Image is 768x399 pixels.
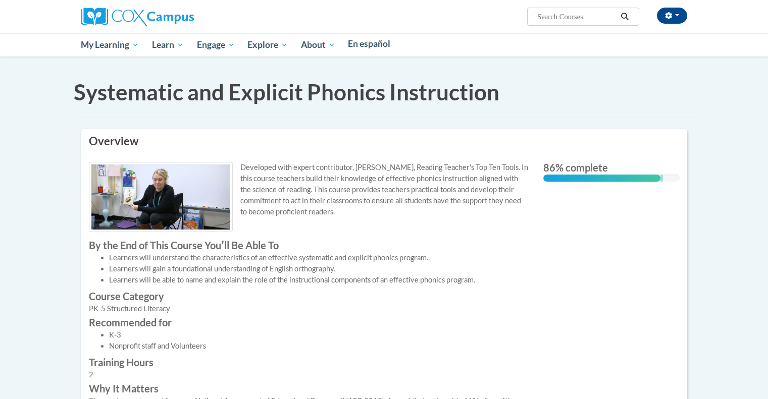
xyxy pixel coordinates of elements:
label: Why It Matters [89,383,528,394]
p: Developed with expert contributor, [PERSON_NAME], Reading Teacher's Top Ten Tools. In this course... [89,162,528,217]
label: Course Category [89,291,528,302]
a: Explore [241,33,294,56]
li: Learners will gain a foundational understanding of English orthography. [109,263,528,274]
span: My Learning [81,39,139,51]
a: Cox Campus [81,12,194,20]
button: Account Settings [657,8,687,24]
div: 86% complete [543,175,660,182]
label: Recommended for [89,317,528,328]
li: Nonprofit staff and Volunteers [109,340,528,352]
h3: Overview [89,134,680,149]
img: Cox Campus [81,8,194,26]
i:  [620,13,629,21]
li: Learners will understand the characteristics of an effective systematic and explicit phonics prog... [109,252,528,263]
div: PK-5 Structured Literacy [89,303,528,314]
span: En español [348,38,390,49]
li: Learners will be able to name and explain the role of the instructional components of an effectiv... [109,274,528,286]
div: Main menu [66,33,702,56]
span: Systematic and Explicit Phonics Instruction [74,79,499,105]
img: Course logo image [89,162,233,232]
span: Engage [197,39,235,51]
a: My Learning [75,33,146,56]
span: Explore [247,39,288,51]
a: Learn [145,33,190,56]
label: Training Hours [89,357,528,368]
li: K-3 [109,329,528,340]
button: Search [617,11,632,23]
label: 86% complete [543,162,680,173]
div: 2 [89,369,528,380]
a: En español [342,33,397,54]
label: By the End of This Course Youʹll Be Able To [89,240,528,251]
div: 0.001% [660,175,663,182]
span: Learn [152,39,184,51]
a: Engage [190,33,241,56]
input: Search Courses [536,11,617,23]
span: About [301,39,335,51]
a: About [294,33,342,56]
